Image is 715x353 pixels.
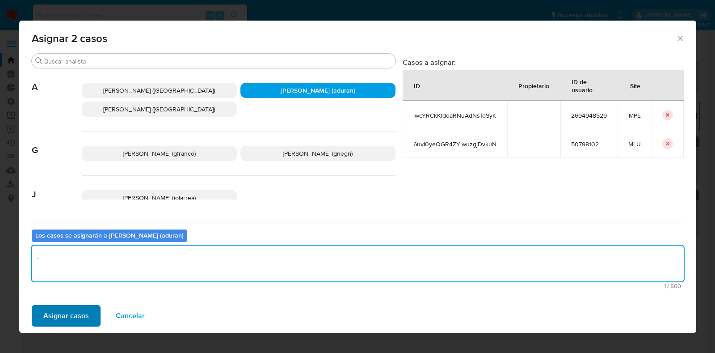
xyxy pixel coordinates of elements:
span: [PERSON_NAME] (jolarrea) [123,193,196,202]
button: icon-button [662,138,673,149]
div: Propietario [508,75,560,96]
span: 2694948529 [571,111,607,119]
div: [PERSON_NAME] (jolarrea) [82,190,237,205]
div: [PERSON_NAME] ([GEOGRAPHIC_DATA]) [82,102,237,117]
div: ID de usuario [561,71,617,100]
span: MPE [628,111,641,119]
span: Cancelar [116,306,145,326]
div: [PERSON_NAME] ([GEOGRAPHIC_DATA]) [82,83,237,98]
input: Buscar analista [44,57,392,65]
span: [PERSON_NAME] ([GEOGRAPHIC_DATA]) [103,86,215,95]
span: [PERSON_NAME] (aduran) [281,86,355,95]
span: G [32,132,82,156]
span: lwcYRCkKfdoaRNuAdNsToSyK [413,111,496,119]
span: J [32,176,82,200]
div: ID [403,75,431,96]
button: Cancelar [104,305,156,327]
span: [PERSON_NAME] (gfranco) [123,149,196,158]
button: Asignar casos [32,305,101,327]
div: Site [619,75,651,96]
span: MLU [628,140,641,148]
span: Máximo 500 caracteres [34,283,681,289]
div: [PERSON_NAME] (gfranco) [82,146,237,161]
span: A [32,68,82,93]
h3: Casos a asignar: [403,58,684,67]
b: Los casos se asignarán a [PERSON_NAME] (aduran) [35,231,184,240]
span: Asignar casos [43,306,89,326]
span: [PERSON_NAME] ([GEOGRAPHIC_DATA]) [103,105,215,114]
div: assign-modal [19,21,696,333]
span: 6uvI0yeQGR4ZYlwuzgjDvkuN [413,140,496,148]
button: Buscar [35,57,42,64]
span: Asignar 2 casos [32,33,676,44]
span: 50798102 [571,140,607,148]
span: [PERSON_NAME] (gnegri) [283,149,353,158]
button: Cerrar ventana [676,34,684,42]
div: [PERSON_NAME] (aduran) [240,83,395,98]
div: [PERSON_NAME] (gnegri) [240,146,395,161]
button: icon-button [662,110,673,120]
textarea: . [32,246,684,281]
